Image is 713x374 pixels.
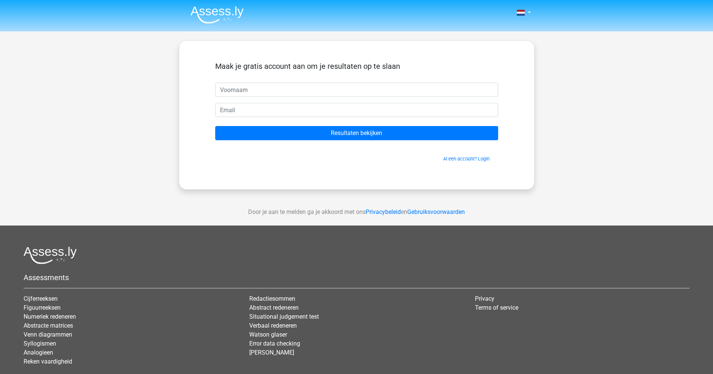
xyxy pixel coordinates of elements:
[475,304,518,311] a: Terms of service
[215,103,498,117] input: Email
[191,6,244,24] img: Assessly
[249,313,319,320] a: Situational judgement test
[215,126,498,140] input: Resultaten bekijken
[24,246,77,264] img: Assessly logo
[249,295,295,302] a: Redactiesommen
[24,340,56,347] a: Syllogismen
[24,304,61,311] a: Figuurreeksen
[249,340,300,347] a: Error data checking
[249,349,294,356] a: [PERSON_NAME]
[249,331,287,338] a: Watson glaser
[475,295,494,302] a: Privacy
[24,313,76,320] a: Numeriek redeneren
[366,208,401,215] a: Privacybeleid
[215,83,498,97] input: Voornaam
[249,304,299,311] a: Abstract redeneren
[24,273,689,282] h5: Assessments
[443,156,490,162] a: Al een account? Login
[215,62,498,71] h5: Maak je gratis account aan om je resultaten op te slaan
[249,322,297,329] a: Verbaal redeneren
[24,322,73,329] a: Abstracte matrices
[24,295,58,302] a: Cijferreeksen
[407,208,465,215] a: Gebruiksvoorwaarden
[24,331,72,338] a: Venn diagrammen
[24,358,72,365] a: Reken vaardigheid
[24,349,53,356] a: Analogieen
